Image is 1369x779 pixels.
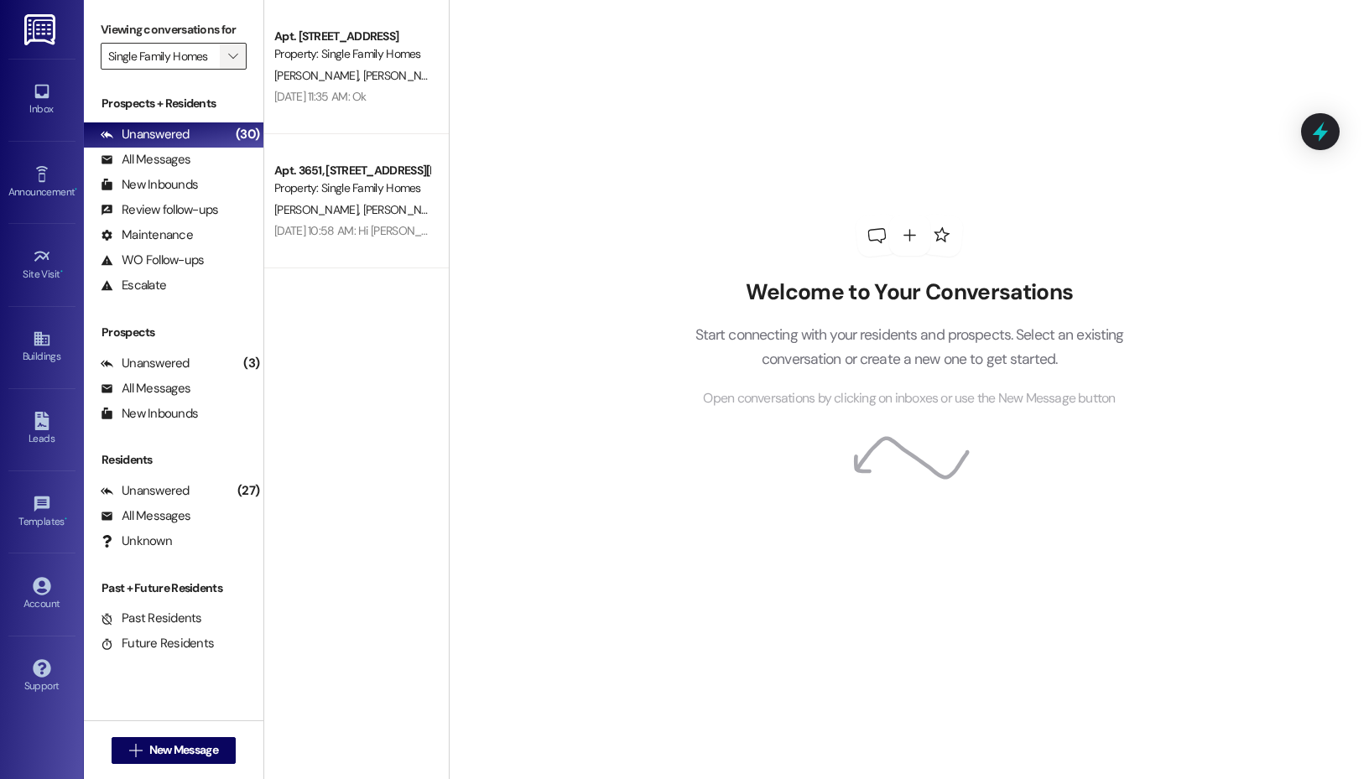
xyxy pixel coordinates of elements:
div: (3) [239,351,263,377]
div: All Messages [101,151,190,169]
a: Buildings [8,325,75,370]
div: Escalate [101,277,166,294]
div: Review follow-ups [101,201,218,219]
div: Apt. [STREET_ADDRESS] [274,28,429,45]
a: Inbox [8,77,75,122]
a: Site Visit • [8,242,75,288]
div: Past Residents [101,610,202,627]
span: New Message [149,741,218,759]
span: Open conversations by clicking on inboxes or use the New Message button [703,388,1115,409]
div: Unanswered [101,126,190,143]
div: Prospects + Residents [84,95,263,112]
span: [PERSON_NAME] [274,202,363,217]
div: Apt. 3651, [STREET_ADDRESS][PERSON_NAME] [274,162,429,179]
div: Future Residents [101,635,214,652]
div: All Messages [101,507,190,525]
button: New Message [112,737,236,764]
div: Property: Single Family Homes [274,45,429,63]
div: Residents [84,451,263,469]
div: New Inbounds [101,405,198,423]
label: Viewing conversations for [101,17,247,43]
div: New Inbounds [101,176,198,194]
div: Prospects [84,324,263,341]
div: Past + Future Residents [84,579,263,597]
div: Unanswered [101,355,190,372]
div: All Messages [101,380,190,397]
div: Unanswered [101,482,190,500]
div: (30) [232,122,263,148]
div: (27) [233,478,263,504]
div: WO Follow-ups [101,252,204,269]
a: Templates • [8,490,75,535]
span: • [60,266,63,278]
div: Maintenance [101,226,193,244]
div: Unknown [101,532,172,550]
span: • [75,184,77,195]
i:  [228,49,237,63]
p: Start connecting with your residents and prospects. Select an existing conversation or create a n... [669,323,1149,371]
input: All communities [108,43,220,70]
div: [DATE] 11:35 AM: Ok [274,89,367,104]
span: [PERSON_NAME] [363,68,447,83]
a: Account [8,572,75,617]
span: [PERSON_NAME] [274,68,363,83]
span: [PERSON_NAME] [363,202,447,217]
img: ResiDesk Logo [24,14,59,45]
a: Leads [8,407,75,452]
a: Support [8,654,75,699]
div: Property: Single Family Homes [274,179,429,197]
h2: Welcome to Your Conversations [669,279,1149,306]
span: • [65,513,67,525]
i:  [129,744,142,757]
